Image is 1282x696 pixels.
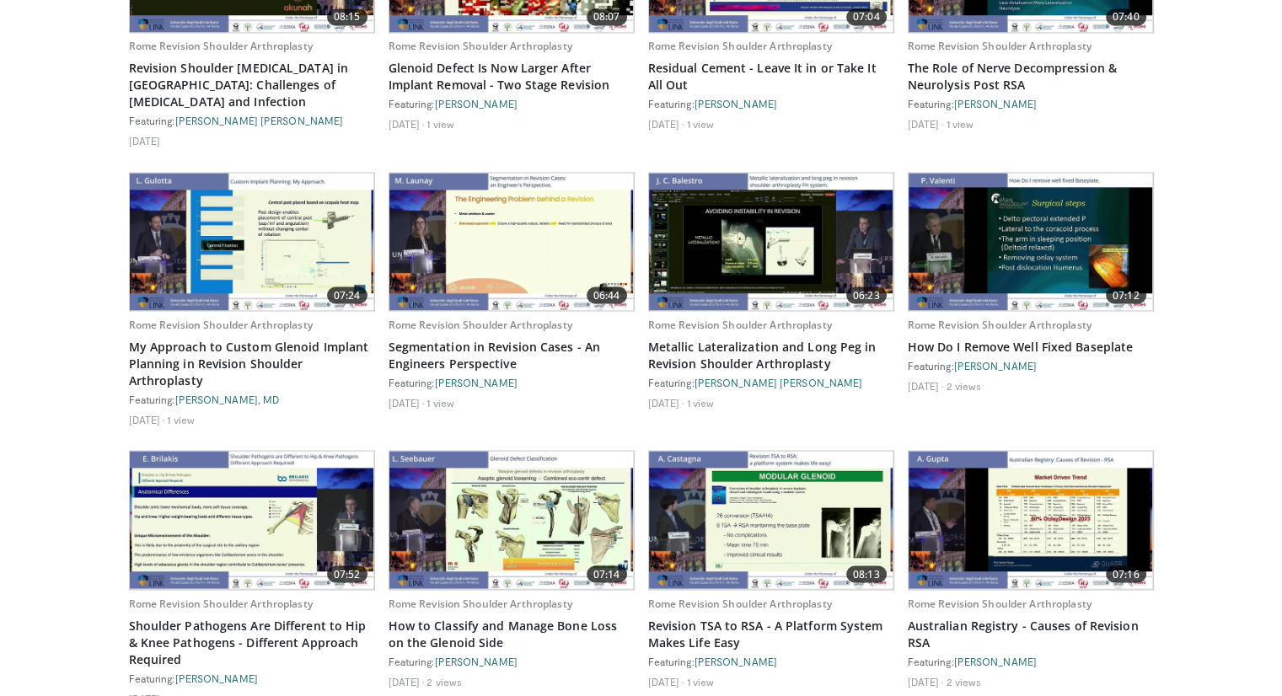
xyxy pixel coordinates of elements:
[846,286,887,303] span: 06:23
[954,359,1037,371] a: [PERSON_NAME]
[389,317,572,331] a: Rome Revision Shoulder Arthroplasty
[908,358,1154,372] div: Featuring:
[908,596,1092,610] a: Rome Revision Shoulder Arthroplasty
[648,596,832,610] a: Rome Revision Shoulder Arthroplasty
[1106,286,1146,303] span: 07:12
[435,98,518,110] a: [PERSON_NAME]
[129,114,375,127] div: Featuring:
[389,60,635,94] a: Glenoid Defect Is Now Larger After Implant Removal - Two Stage Revision
[130,173,374,310] a: 07:24
[129,317,313,331] a: Rome Revision Shoulder Arthroplasty
[648,338,894,372] a: Metallic Lateralization and Long Peg in Revision Shoulder Arthroplasty
[130,451,374,588] img: 6a7d116b-e731-469b-a02b-077c798815a2.620x360_q85_upscale.jpg
[649,451,893,588] img: 27e8b6b0-8f6a-4a31-9d73-8e6aa4dbb0f8.620x360_q85_upscale.jpg
[426,674,462,688] li: 2 views
[389,395,425,409] li: [DATE]
[587,286,627,303] span: 06:44
[908,97,1154,110] div: Featuring:
[695,376,863,388] a: [PERSON_NAME] [PERSON_NAME]
[389,596,572,610] a: Rome Revision Shoulder Arthroplasty
[648,60,894,94] a: Residual Cement - Leave It in or Take It All Out
[954,98,1037,110] a: [PERSON_NAME]
[175,393,280,404] a: [PERSON_NAME], MD
[389,451,634,588] img: 7716c532-36a9-4dad-b86c-09d631fd23d5.620x360_q85_upscale.jpg
[908,39,1092,53] a: Rome Revision Shoulder Arthroplasty
[946,378,981,392] li: 2 views
[648,97,894,110] div: Featuring:
[327,8,367,25] span: 08:15
[389,451,634,588] a: 07:14
[908,117,944,131] li: [DATE]
[648,117,684,131] li: [DATE]
[129,134,161,147] li: [DATE]
[389,173,634,310] img: 15b0e15a-f846-447e-b734-d450b7c1a738.620x360_q85_upscale.jpg
[435,655,518,667] a: [PERSON_NAME]
[389,173,634,310] a: 06:44
[389,654,635,667] div: Featuring:
[648,674,684,688] li: [DATE]
[175,672,258,683] a: [PERSON_NAME]
[129,60,375,110] a: Revision Shoulder [MEDICAL_DATA] in [GEOGRAPHIC_DATA]: Challenges of [MEDICAL_DATA] and Infection
[908,60,1154,94] a: The Role of Nerve Decompression & Neurolysis Post RSA
[130,451,374,588] a: 07:52
[389,375,635,388] div: Featuring:
[686,674,714,688] li: 1 view
[648,39,832,53] a: Rome Revision Shoulder Arthroplasty
[1106,565,1146,582] span: 07:16
[648,375,894,388] div: Featuring:
[130,173,374,310] img: 2de03565-2d8b-4737-b255-833d5d0464c6.620x360_q85_upscale.jpg
[327,565,367,582] span: 07:52
[167,412,195,426] li: 1 view
[389,617,635,650] a: How to Classify and Manage Bone Loss on the Glenoid Side
[648,395,684,409] li: [DATE]
[695,655,777,667] a: [PERSON_NAME]
[908,338,1154,355] a: How Do I Remove Well Fixed Baseplate
[909,451,1153,588] a: 07:16
[1106,8,1146,25] span: 07:40
[129,671,375,684] div: Featuring:
[686,117,714,131] li: 1 view
[175,115,344,126] a: [PERSON_NAME] [PERSON_NAME]
[649,451,893,588] a: 08:13
[435,376,518,388] a: [PERSON_NAME]
[587,8,627,25] span: 08:07
[946,117,974,131] li: 1 view
[389,97,635,110] div: Featuring:
[327,286,367,303] span: 07:24
[426,117,454,131] li: 1 view
[908,674,944,688] li: [DATE]
[954,655,1037,667] a: [PERSON_NAME]
[129,596,313,610] a: Rome Revision Shoulder Arthroplasty
[649,173,893,310] a: 06:23
[129,392,375,405] div: Featuring:
[426,395,454,409] li: 1 view
[389,674,425,688] li: [DATE]
[946,674,981,688] li: 2 views
[129,39,313,53] a: Rome Revision Shoulder Arthroplasty
[908,378,944,392] li: [DATE]
[908,617,1154,650] a: Australian Registry - Causes of Revision RSA
[129,338,375,388] a: My Approach to Custom Glenoid Implant Planning in Revision Shoulder Arthroplasty
[846,8,887,25] span: 07:04
[648,617,894,650] a: Revision TSA to RSA - A Platform System Makes Life Easy
[648,654,894,667] div: Featuring:
[909,173,1153,310] img: ccd8bf6c-59fa-4b94-8fae-8431238bda25.620x360_q85_upscale.jpg
[846,565,887,582] span: 08:13
[686,395,714,409] li: 1 view
[389,338,635,372] a: Segmentation in Revision Cases - An Engineers Perspective
[908,317,1092,331] a: Rome Revision Shoulder Arthroplasty
[129,412,165,426] li: [DATE]
[649,173,893,310] img: 05e3ab3b-e8d1-4986-b852-70c59c51af8a.620x360_q85_upscale.jpg
[129,617,375,667] a: Shoulder Pathogens Are Different to Hip & Knee Pathogens - Different Approach Required
[648,317,832,331] a: Rome Revision Shoulder Arthroplasty
[389,39,572,53] a: Rome Revision Shoulder Arthroplasty
[909,451,1153,588] img: ed440098-d2ad-415d-a4c2-1c117045ad6e.620x360_q85_upscale.jpg
[908,654,1154,667] div: Featuring:
[695,98,777,110] a: [PERSON_NAME]
[389,117,425,131] li: [DATE]
[909,173,1153,310] a: 07:12
[587,565,627,582] span: 07:14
